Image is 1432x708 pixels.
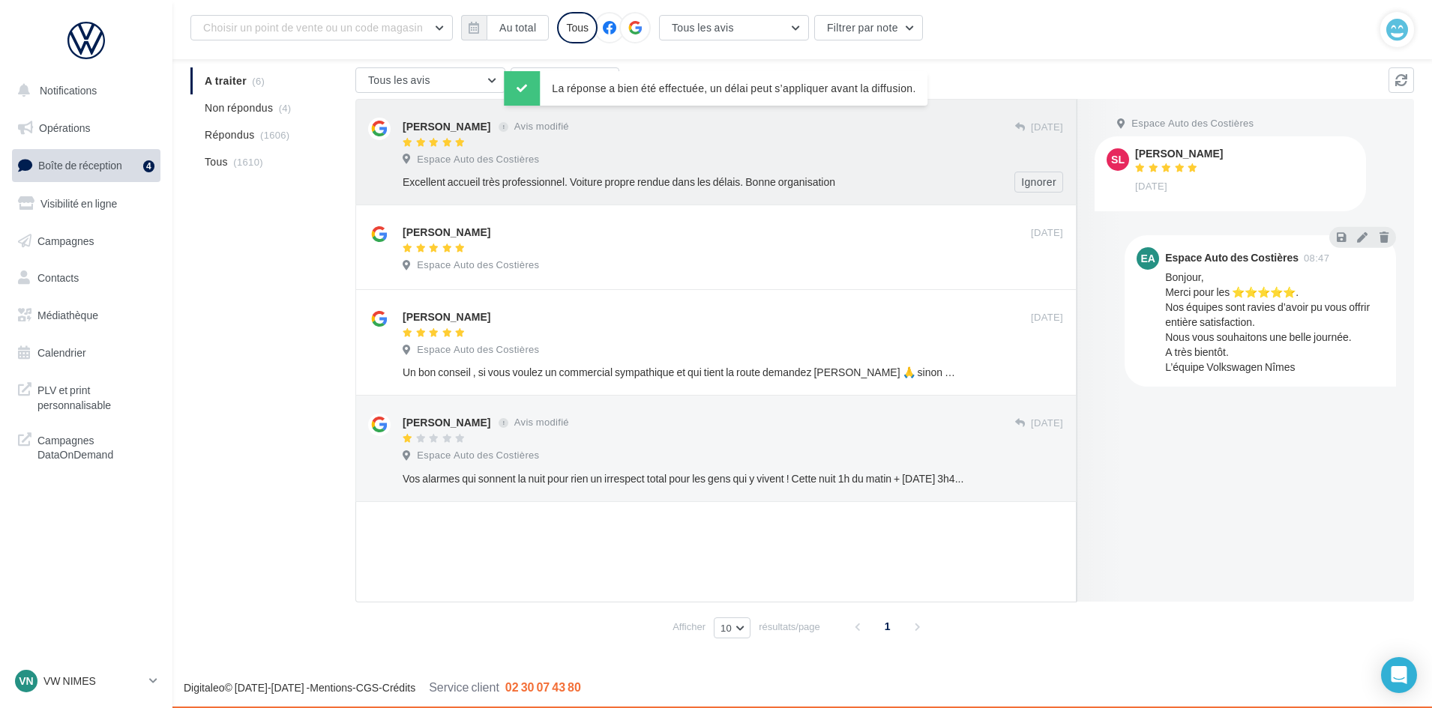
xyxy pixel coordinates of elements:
[356,681,379,694] a: CGS
[1014,172,1063,193] button: Ignorer
[382,681,415,694] a: Crédits
[205,154,228,169] span: Tous
[190,15,453,40] button: Choisir un point de vente ou un code magasin
[514,417,569,429] span: Avis modifié
[714,617,750,638] button: 10
[1031,121,1063,134] span: [DATE]
[37,309,98,321] span: Médiathèque
[9,75,157,106] button: Notifications
[1131,117,1254,130] span: Espace Auto des Costières
[184,681,224,694] a: Digitaleo
[233,156,263,168] span: (1610)
[1135,148,1223,159] div: [PERSON_NAME]
[9,337,163,369] a: Calendrier
[1111,152,1125,167] span: SL
[1140,251,1155,266] span: EA
[403,471,966,486] div: Vos alarmes qui sonnent la nuit pour rien un irrespect total pour les gens qui y vivent ! Cette n...
[1031,226,1063,240] span: [DATE]
[43,674,143,689] p: VW NIMES
[1135,180,1167,193] span: [DATE]
[814,15,923,40] button: Filtrer par note
[487,15,549,40] button: Au total
[368,73,430,86] span: Tous les avis
[417,153,539,166] span: Espace Auto des Costières
[403,119,490,134] div: [PERSON_NAME]
[9,374,163,418] a: PLV et print personnalisable
[1304,253,1329,263] span: 08:47
[355,67,505,93] button: Tous les avis
[461,15,549,40] button: Au total
[659,15,809,40] button: Tous les avis
[203,21,423,34] span: Choisir un point de vente ou un code magasin
[279,102,292,114] span: (4)
[511,67,619,93] button: Filtrer par note
[12,667,160,695] a: VN VW NIMES
[505,680,581,694] span: 02 30 07 43 80
[720,622,732,634] span: 10
[9,112,163,144] a: Opérations
[1165,252,1299,263] div: Espace Auto des Costières
[40,197,117,210] span: Visibilité en ligne
[876,614,900,638] span: 1
[1031,311,1063,324] span: [DATE]
[37,380,154,412] span: PLV et print personnalisable
[143,160,154,172] div: 4
[417,449,539,462] span: Espace Auto des Costières
[19,674,33,689] span: VN
[9,226,163,257] a: Campagnes
[1165,270,1384,375] div: Bonjour, Merci pour les ⭐⭐⭐⭐⭐. Nos équipes sont ravies d’avoir pu vous offrir entière satisfactio...
[1381,657,1417,693] div: Open Intercom Messenger
[9,262,163,294] a: Contacts
[417,258,539,272] span: Espace Auto des Costières
[759,620,820,634] span: résultats/page
[403,309,490,324] div: [PERSON_NAME]
[37,346,86,359] span: Calendrier
[673,620,706,634] span: Afficher
[37,271,79,284] span: Contacts
[260,129,290,141] span: (1606)
[1031,417,1063,430] span: [DATE]
[514,121,569,133] span: Avis modifié
[310,681,352,694] a: Mentions
[39,121,90,134] span: Opérations
[40,84,97,97] span: Notifications
[9,188,163,220] a: Visibilité en ligne
[417,343,539,357] span: Espace Auto des Costières
[9,300,163,331] a: Médiathèque
[557,12,598,43] div: Tous
[37,430,154,462] span: Campagnes DataOnDemand
[429,680,499,694] span: Service client
[403,415,490,430] div: [PERSON_NAME]
[403,175,966,190] div: Excellent accueil très professionnel. Voiture propre rendue dans les délais. Bonne organisation
[403,365,966,380] div: Un bon conseil , si vous voulez un commercial sympathique et qui tient la route demandez [PERSON_...
[504,71,927,106] div: La réponse a bien été effectuée, un délai peut s’appliquer avant la diffusion.
[38,159,122,172] span: Boîte de réception
[9,424,163,468] a: Campagnes DataOnDemand
[9,149,163,181] a: Boîte de réception4
[205,127,255,142] span: Répondus
[672,21,734,34] span: Tous les avis
[403,225,490,240] div: [PERSON_NAME]
[37,234,94,246] span: Campagnes
[184,681,581,694] span: © [DATE]-[DATE] - - -
[205,100,273,115] span: Non répondus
